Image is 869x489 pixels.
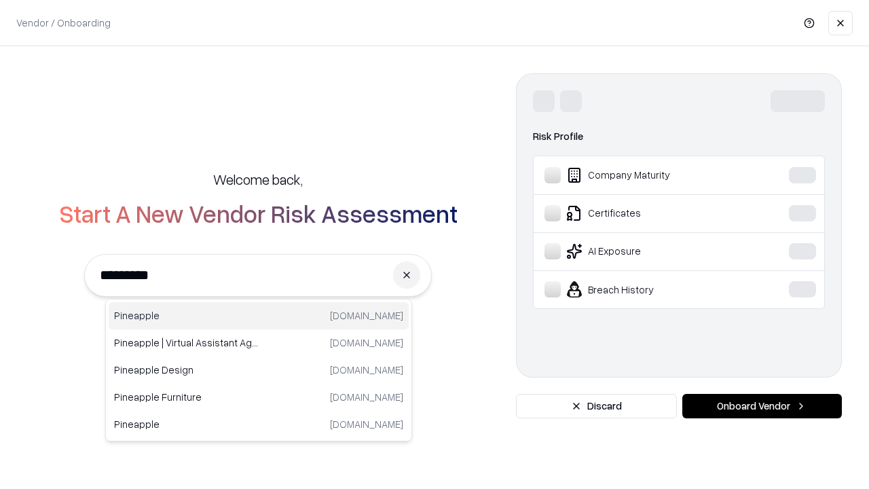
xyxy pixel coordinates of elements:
[330,390,403,404] p: [DOMAIN_NAME]
[516,394,677,418] button: Discard
[105,299,412,441] div: Suggestions
[59,200,458,227] h2: Start A New Vendor Risk Assessment
[114,390,259,404] p: Pineapple Furniture
[544,243,747,259] div: AI Exposure
[213,170,303,189] h5: Welcome back,
[330,363,403,377] p: [DOMAIN_NAME]
[16,16,111,30] p: Vendor / Onboarding
[330,336,403,350] p: [DOMAIN_NAME]
[533,128,825,145] div: Risk Profile
[114,363,259,377] p: Pineapple Design
[330,308,403,323] p: [DOMAIN_NAME]
[544,167,747,183] div: Company Maturity
[114,417,259,431] p: Pineapple
[544,281,747,297] div: Breach History
[114,308,259,323] p: Pineapple
[114,336,259,350] p: Pineapple | Virtual Assistant Agency
[544,205,747,221] div: Certificates
[330,417,403,431] p: [DOMAIN_NAME]
[682,394,842,418] button: Onboard Vendor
